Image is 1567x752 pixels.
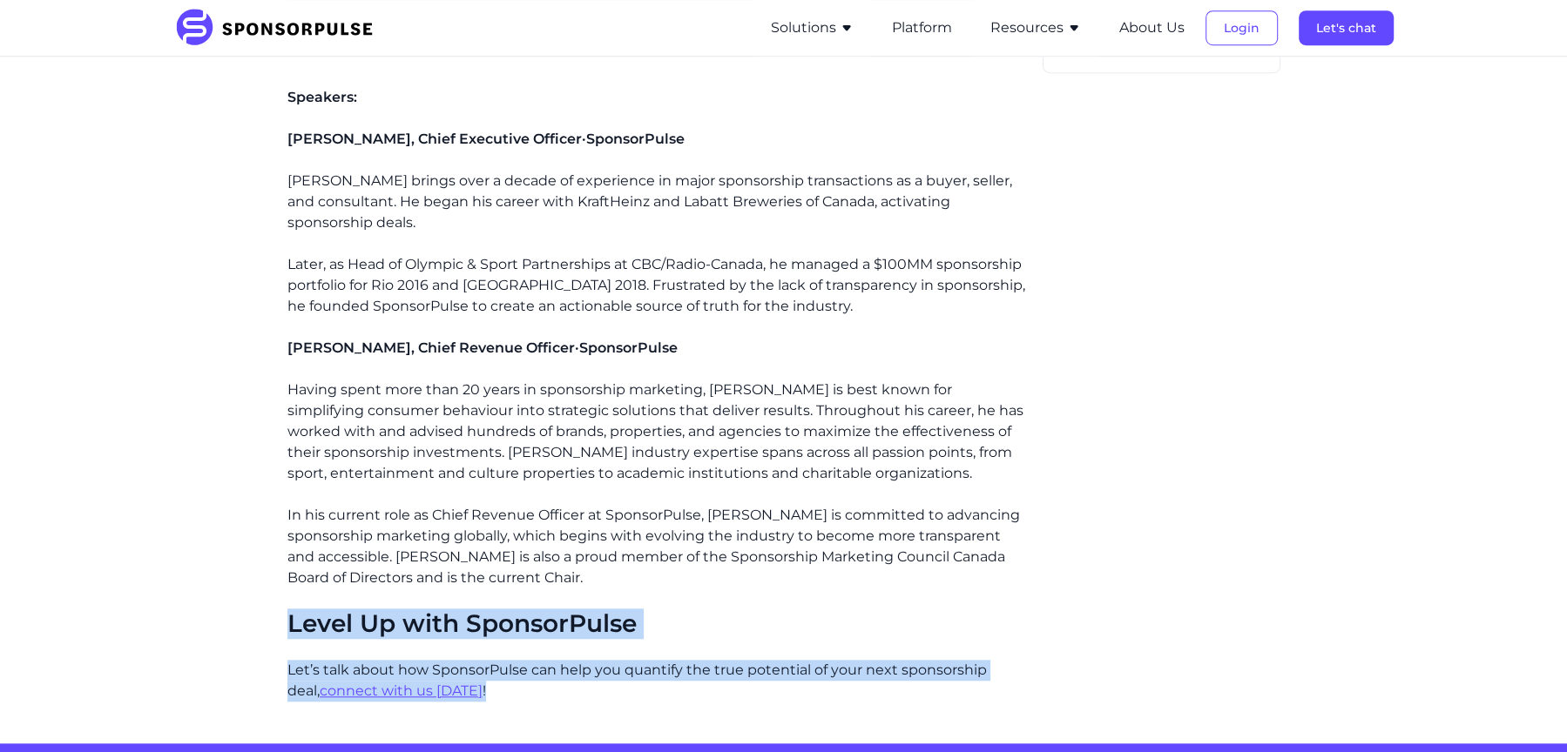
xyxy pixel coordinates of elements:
p: Having spent more than 20 years in sponsorship marketing, [PERSON_NAME] is best known for simplif... [287,379,1029,588]
button: About Us [1119,17,1185,38]
button: Resources [990,17,1081,38]
a: About Us [1119,20,1185,36]
button: Solutions [771,17,854,38]
span: [PERSON_NAME], Chief Revenue Officer·SponsorPulse [287,339,678,356]
h2: Level Up with SponsorPulse [287,609,1029,639]
a: Login [1206,20,1278,36]
button: Login [1206,10,1278,45]
button: Let's chat [1299,10,1394,45]
span: [PERSON_NAME], Chief Executive Officer·SponsorPulse [287,131,685,147]
p: [PERSON_NAME] brings over a decade of experience in major sponsorship transactions as a buyer, se... [287,171,1029,317]
button: Platform [892,17,952,38]
a: Let's chat [1299,20,1394,36]
a: connect with us [DATE] [320,682,483,699]
span: Speakers: [287,89,357,105]
iframe: Chat Widget [1480,668,1567,752]
img: SponsorPulse [174,9,386,47]
p: Let’s talk about how SponsorPulse can help you quantify the true potential of your next sponsorsh... [287,660,1029,702]
a: Platform [892,20,952,36]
